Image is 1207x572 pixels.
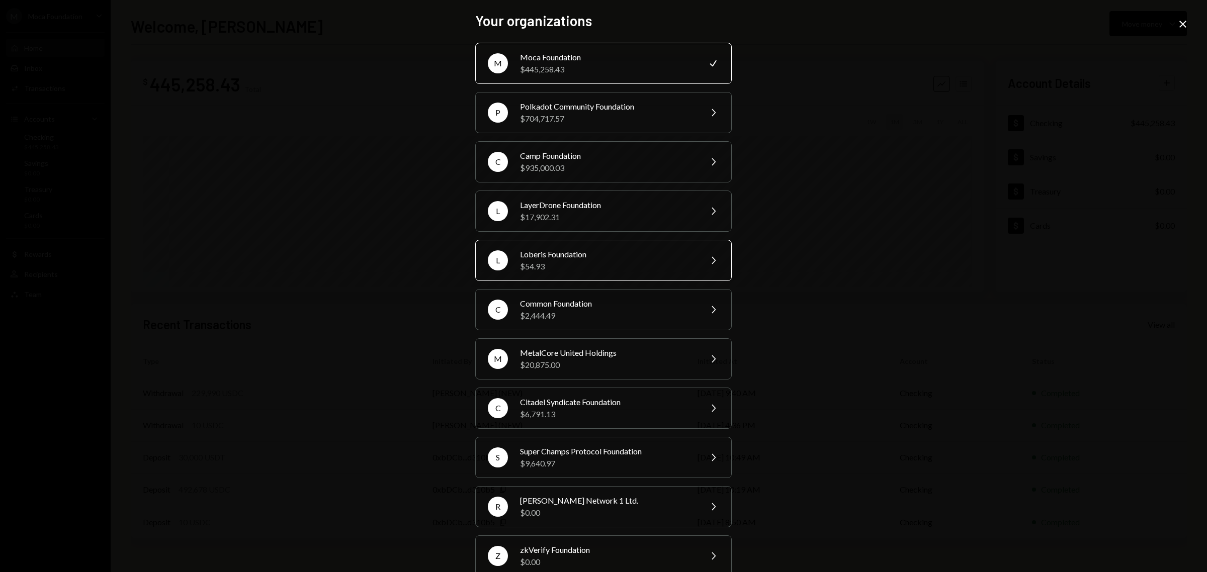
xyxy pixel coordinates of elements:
div: LayerDrone Foundation [520,199,695,211]
div: $6,791.13 [520,408,695,420]
div: $17,902.31 [520,211,695,223]
div: $0.00 [520,556,695,568]
button: MMetalCore United Holdings$20,875.00 [475,338,732,379]
button: SSuper Champs Protocol Foundation$9,640.97 [475,437,732,478]
div: Z [488,546,508,566]
button: MMoca Foundation$445,258.43 [475,43,732,84]
div: L [488,250,508,270]
div: R [488,497,508,517]
button: LLoberis Foundation$54.93 [475,240,732,281]
div: $54.93 [520,260,695,272]
div: C [488,398,508,418]
div: C [488,300,508,320]
h2: Your organizations [475,11,732,31]
div: P [488,103,508,123]
div: Camp Foundation [520,150,695,162]
div: MetalCore United Holdings [520,347,695,359]
div: Common Foundation [520,298,695,310]
div: Super Champs Protocol Foundation [520,445,695,457]
div: $0.00 [520,507,695,519]
button: CCamp Foundation$935,000.03 [475,141,732,182]
div: Moca Foundation [520,51,695,63]
div: C [488,152,508,172]
div: Polkadot Community Foundation [520,101,695,113]
div: L [488,201,508,221]
div: zkVerify Foundation [520,544,695,556]
div: $20,875.00 [520,359,695,371]
div: $445,258.43 [520,63,695,75]
button: CCitadel Syndicate Foundation$6,791.13 [475,388,732,429]
div: M [488,53,508,73]
div: S [488,447,508,467]
button: R[PERSON_NAME] Network 1 Ltd.$0.00 [475,486,732,527]
div: $2,444.49 [520,310,695,322]
div: Loberis Foundation [520,248,695,260]
div: M [488,349,508,369]
button: PPolkadot Community Foundation$704,717.57 [475,92,732,133]
button: CCommon Foundation$2,444.49 [475,289,732,330]
div: $9,640.97 [520,457,695,469]
div: Citadel Syndicate Foundation [520,396,695,408]
button: LLayerDrone Foundation$17,902.31 [475,190,732,232]
div: $704,717.57 [520,113,695,125]
div: $935,000.03 [520,162,695,174]
div: [PERSON_NAME] Network 1 Ltd. [520,495,695,507]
